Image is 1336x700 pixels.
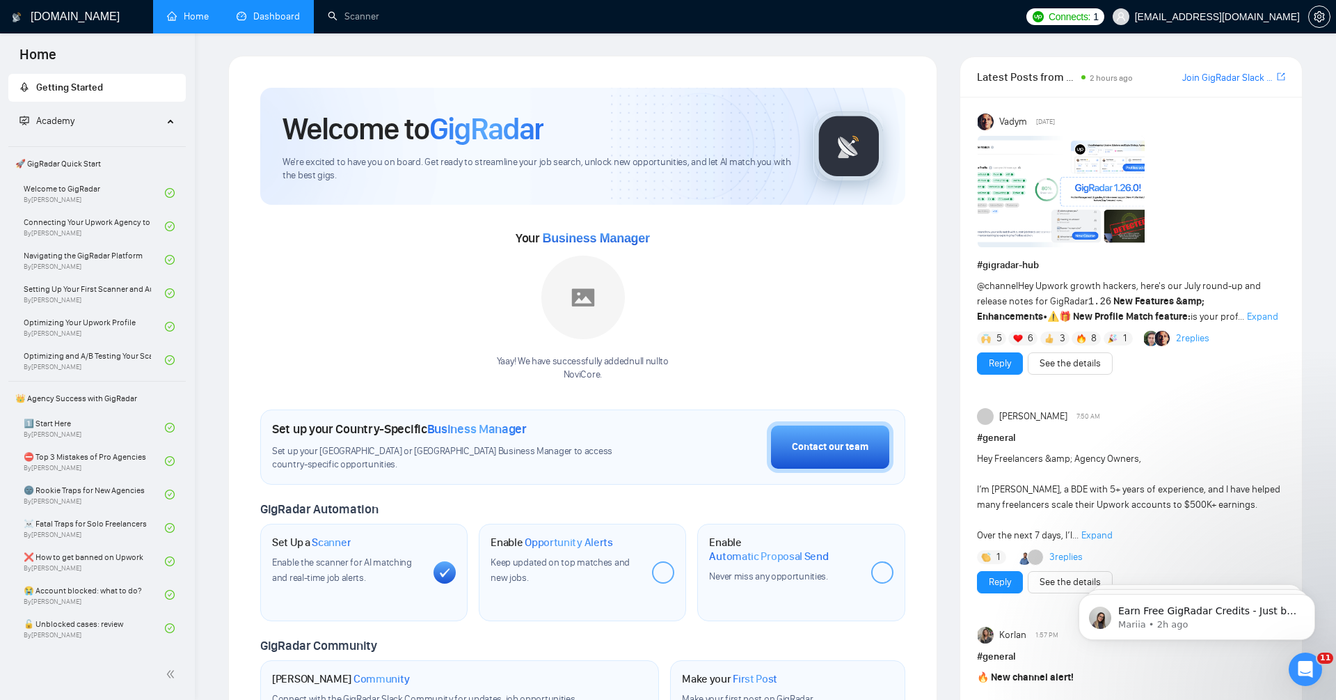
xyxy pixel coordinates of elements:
span: Hey Upwork growth hackers, here's our July round-up and release notes for GigRadar • is your prof... [977,280,1261,322]
span: Set up your [GEOGRAPHIC_DATA] or [GEOGRAPHIC_DATA] Business Manager to access country-specific op... [272,445,645,472]
span: check-circle [165,590,175,600]
span: GigRadar Community [260,638,377,653]
h1: [PERSON_NAME] [272,672,410,686]
a: ❌ How to get banned on UpworkBy[PERSON_NAME] [24,546,165,577]
span: Home [8,45,67,74]
button: Contact our team [767,421,893,473]
span: check-circle [165,623,175,633]
a: See the details [1040,575,1101,590]
iframe: Intercom live chat [1289,653,1322,686]
span: check-circle [165,355,175,365]
span: check-circle [165,490,175,499]
span: user [1116,12,1126,22]
span: Automatic Proposal Send [709,550,828,563]
a: Connecting Your Upwork Agency to GigRadarBy[PERSON_NAME] [24,211,165,242]
span: 2 hours ago [1090,73,1133,83]
span: Opportunity Alerts [525,536,613,550]
button: setting [1308,6,1330,28]
span: check-circle [165,255,175,265]
img: ❤️ [1013,334,1023,343]
span: 🎁 [1059,311,1071,322]
a: 3replies [1049,550,1083,564]
img: placeholder.png [541,256,625,339]
a: ⛔ Top 3 Mistakes of Pro AgenciesBy[PERSON_NAME] [24,446,165,476]
a: setting [1308,11,1330,22]
span: Keep updated on top matches and new jobs. [491,557,630,584]
button: See the details [1028,352,1113,375]
h1: Enable [709,536,859,563]
a: Optimizing and A/B Testing Your Scanner for Better ResultsBy[PERSON_NAME] [24,345,165,375]
h1: # gigradar-hub [977,258,1285,273]
span: 1 [1123,332,1127,345]
span: rocket [19,82,29,92]
a: 2replies [1176,332,1209,345]
span: Expand [1081,529,1113,541]
iframe: Intercom notifications message [1058,565,1336,662]
div: Yaay! We have successfully added null null to [497,355,669,382]
h1: # general [977,649,1285,664]
span: check-circle [165,456,175,466]
span: 7:50 AM [1076,410,1100,423]
img: 🎉 [1108,334,1118,343]
a: Reply [989,575,1011,590]
code: 1.26 [1088,296,1112,307]
span: 1 [996,550,1000,564]
a: dashboardDashboard [237,10,300,22]
span: Academy [19,115,74,127]
span: 1 [1093,9,1099,24]
a: 🔓 Unblocked cases: reviewBy[PERSON_NAME] [24,613,165,644]
span: 5 [996,332,1002,345]
strong: New Profile Match feature: [1073,311,1191,322]
a: 😭 Account blocked: what to do?By[PERSON_NAME] [24,580,165,610]
img: 👏 [981,552,991,562]
a: Navigating the GigRadar PlatformBy[PERSON_NAME] [24,244,165,275]
span: check-circle [165,423,175,433]
span: GigRadar [429,110,543,148]
a: 1️⃣ Start HereBy[PERSON_NAME] [24,412,165,443]
span: 🚀 GigRadar Quick Start [10,150,184,178]
a: searchScanner [328,10,379,22]
span: Never miss any opportunities. [709,570,827,582]
span: Korlan [999,628,1026,643]
h1: Enable [491,536,613,550]
span: check-circle [165,221,175,231]
img: 🔥 [1076,334,1086,343]
span: ⚠️ [1047,311,1059,322]
span: GigRadar Automation [260,501,378,517]
span: 6 [1028,332,1033,345]
h1: Set up your Country-Specific [272,421,527,437]
a: 🌚 Rookie Traps for New AgenciesBy[PERSON_NAME] [24,479,165,510]
span: export [1277,71,1285,82]
div: Contact our team [792,440,868,455]
span: 🔥 [977,671,989,683]
span: Scanner [312,536,351,550]
span: Community [353,672,410,686]
span: Academy [36,115,74,127]
span: [PERSON_NAME] [999,409,1067,424]
li: Getting Started [8,74,186,102]
span: 11 [1317,653,1333,664]
span: @channel [977,280,1018,292]
span: 8 [1091,332,1097,345]
span: Business Manager [542,231,649,245]
img: Vadym [978,114,994,130]
span: We're excited to have you on board. Get ready to streamline your job search, unlock new opportuni... [283,156,791,182]
button: See the details [1028,571,1113,593]
span: [DATE] [1036,116,1055,128]
span: check-circle [165,322,175,332]
span: Hey Freelancers &amp; Agency Owners, I’m [PERSON_NAME], a BDE with 5+ years of experience, and I ... [977,453,1280,541]
button: Reply [977,352,1023,375]
span: Latest Posts from the GigRadar Community [977,68,1078,86]
span: Business Manager [427,421,527,437]
span: check-circle [165,523,175,533]
img: upwork-logo.png [1033,11,1044,22]
img: logo [12,6,22,29]
img: F09AC4U7ATU-image.png [978,136,1145,247]
a: Optimizing Your Upwork ProfileBy[PERSON_NAME] [24,311,165,342]
span: First Post [733,672,777,686]
span: 3 [1060,332,1065,345]
span: 1:57 PM [1035,629,1058,641]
